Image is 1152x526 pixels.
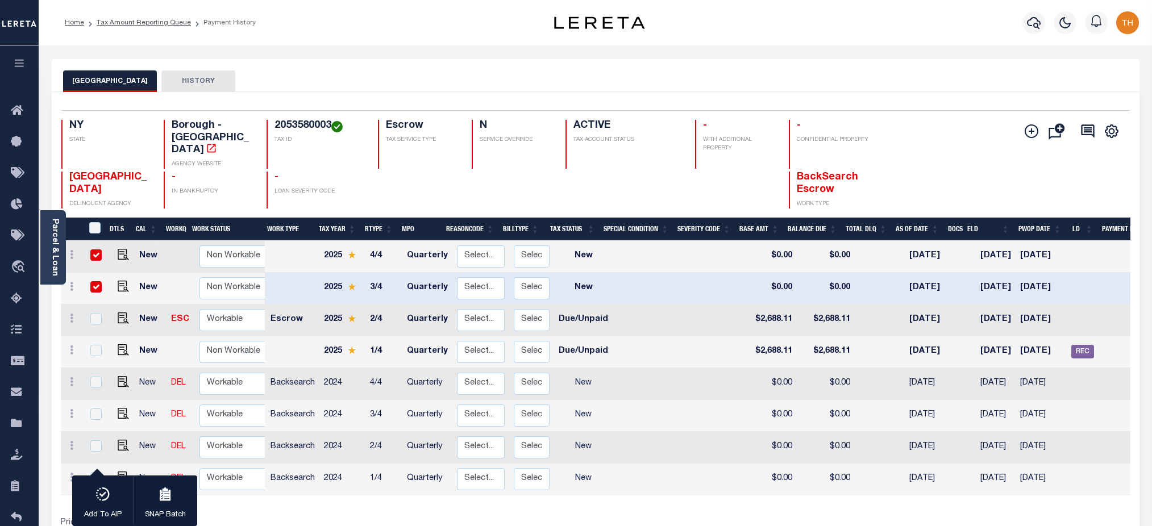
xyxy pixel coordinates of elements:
th: Work Status [188,218,265,241]
td: Quarterly [402,400,452,432]
span: - [703,120,707,131]
td: $2,688.11 [797,336,855,368]
h4: Borough - [GEOGRAPHIC_DATA] [172,120,253,157]
td: Quarterly [402,241,452,273]
th: LD: activate to sort column ascending [1066,218,1097,241]
th: PWOP Date: activate to sort column ascending [1014,218,1066,241]
td: New [554,432,613,464]
td: New [554,241,613,273]
h4: NY [69,120,151,132]
p: LOAN SEVERITY CODE [275,187,364,196]
td: 4/4 [365,241,402,273]
td: New [135,273,166,304]
td: New [554,400,613,432]
td: 2025 [319,241,365,273]
td: Quarterly [402,464,452,495]
td: [DATE] [976,304,1016,336]
td: [DATE] [1016,432,1067,464]
td: Quarterly [402,273,452,304]
th: ReasonCode: activate to sort column ascending [442,218,498,241]
td: $0.00 [748,368,797,400]
button: [GEOGRAPHIC_DATA] [63,70,157,92]
td: [DATE] [1016,336,1067,368]
td: $0.00 [797,273,855,304]
td: Due/Unpaid [554,336,613,368]
td: Quarterly [402,368,452,400]
td: $0.00 [797,432,855,464]
td: 1/4 [365,464,402,495]
td: New [135,368,166,400]
td: New [135,464,166,495]
span: REC [1071,345,1094,358]
p: DELINQUENT AGENCY [69,200,151,208]
th: Total DLQ: activate to sort column ascending [841,218,891,241]
span: - [797,120,801,131]
td: New [135,336,166,368]
p: Add To AIP [84,510,122,521]
td: Backsearch [266,368,319,400]
td: [DATE] [905,273,956,304]
p: TAX SERVICE TYPE [386,136,458,144]
td: $0.00 [748,273,797,304]
p: IN BANKRUPTCY [172,187,253,196]
a: REC [1071,348,1094,356]
td: [DATE] [1016,368,1067,400]
span: [GEOGRAPHIC_DATA] [69,172,147,195]
img: logo-dark.svg [554,16,645,29]
td: 4/4 [365,368,402,400]
td: 2025 [319,273,365,304]
i: travel_explore [11,260,29,275]
a: DEL [171,411,186,419]
td: New [135,241,166,273]
td: 2024 [319,464,365,495]
a: DEL [171,474,186,482]
td: $0.00 [748,432,797,464]
td: [DATE] [905,368,956,400]
th: Work Type [263,218,314,241]
img: Star.svg [348,251,356,258]
p: AGENCY WEBSITE [172,160,253,169]
img: Star.svg [348,283,356,290]
td: New [135,400,166,432]
td: Backsearch [266,432,319,464]
td: [DATE] [905,304,956,336]
td: 2024 [319,400,365,432]
span: BackSearch Escrow [797,172,858,195]
th: Base Amt: activate to sort column ascending [735,218,783,241]
th: Balance Due: activate to sort column ascending [783,218,841,241]
th: As of Date: activate to sort column ascending [891,218,943,241]
h4: Escrow [386,120,458,132]
td: [DATE] [1016,273,1067,304]
p: SERVICE OVERRIDE [480,136,552,144]
td: $2,688.11 [748,304,797,336]
td: $2,688.11 [797,304,855,336]
a: Tax Amount Reporting Queue [97,19,191,26]
th: &nbsp;&nbsp;&nbsp;&nbsp;&nbsp;&nbsp;&nbsp;&nbsp;&nbsp;&nbsp; [61,218,82,241]
td: [DATE] [905,241,956,273]
h4: ACTIVE [573,120,681,132]
a: Parcel & Loan [51,219,59,276]
th: &nbsp; [82,218,106,241]
td: [DATE] [976,336,1016,368]
td: New [554,273,613,304]
td: [DATE] [976,464,1016,495]
a: ESC [171,315,189,323]
a: Home [65,19,84,26]
td: Backsearch [266,464,319,495]
td: New [135,304,166,336]
td: 2024 [319,368,365,400]
td: [DATE] [1016,464,1067,495]
td: [DATE] [1016,304,1067,336]
td: 2025 [319,336,365,368]
p: WORK TYPE [797,200,878,208]
p: SNAP Batch [145,510,186,521]
p: TAX ID [275,136,364,144]
td: [DATE] [905,400,956,432]
a: DEL [171,379,186,387]
td: $0.00 [797,368,855,400]
td: 2/4 [365,432,402,464]
td: $0.00 [797,400,855,432]
td: 3/4 [365,273,402,304]
td: [DATE] [976,273,1016,304]
td: Due/Unpaid [554,304,613,336]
